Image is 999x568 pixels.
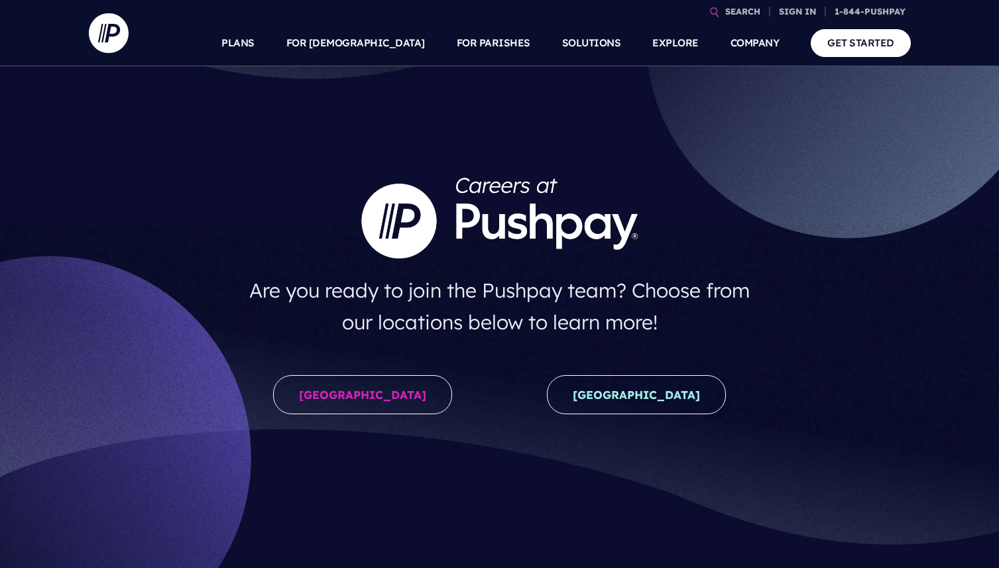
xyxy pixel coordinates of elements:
[221,20,255,66] a: PLANS
[273,375,452,414] a: [GEOGRAPHIC_DATA]
[286,20,425,66] a: FOR [DEMOGRAPHIC_DATA]
[547,375,726,414] a: [GEOGRAPHIC_DATA]
[811,29,911,56] a: GET STARTED
[457,20,530,66] a: FOR PARISHES
[562,20,621,66] a: SOLUTIONS
[731,20,780,66] a: COMPANY
[236,269,763,343] h4: Are you ready to join the Pushpay team? Choose from our locations below to learn more!
[652,20,699,66] a: EXPLORE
